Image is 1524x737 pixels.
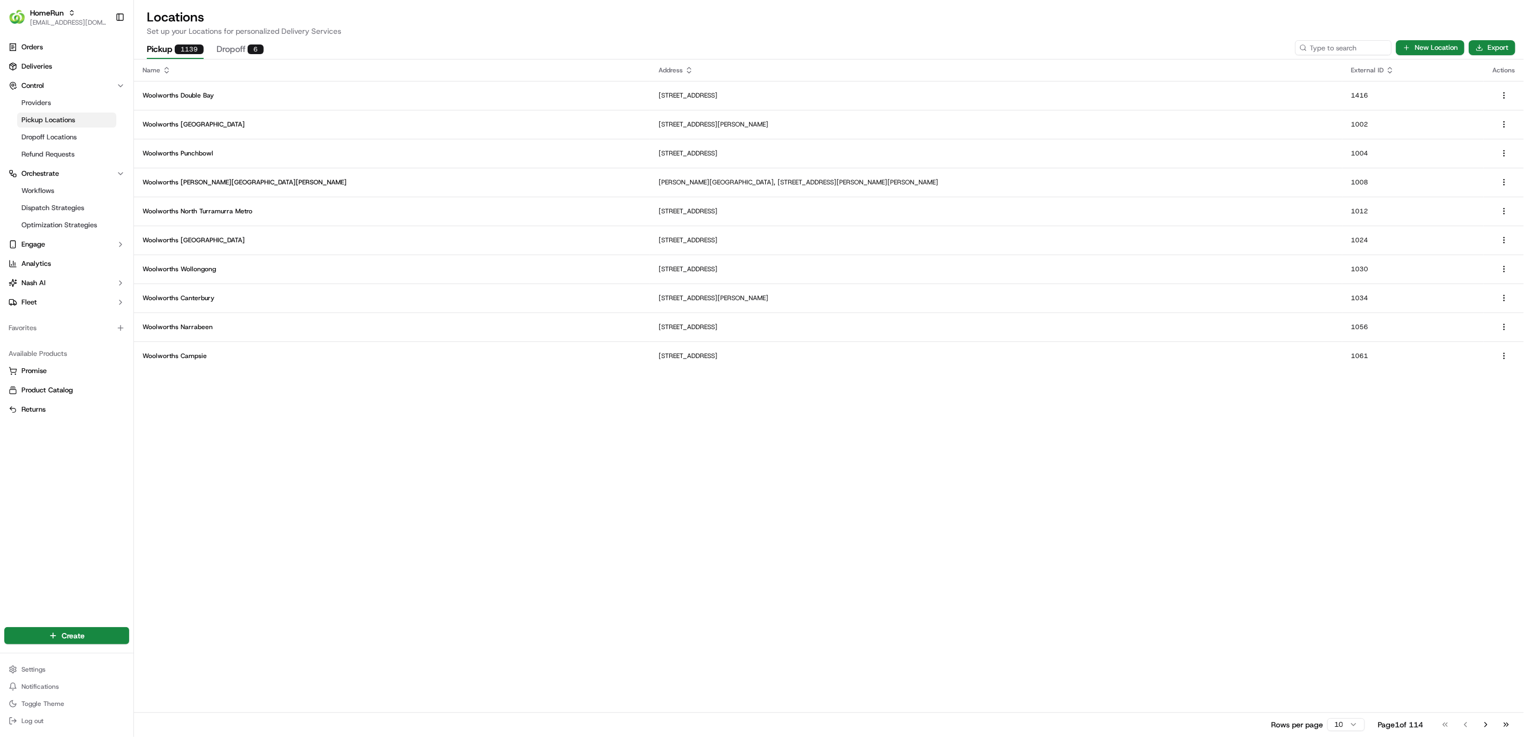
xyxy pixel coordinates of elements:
p: [STREET_ADDRESS] [659,323,1334,331]
span: • [89,166,93,175]
span: Dropoff Locations [21,132,77,142]
p: Woolworths Punchbowl [143,149,641,158]
span: Pickup Locations [21,115,75,125]
p: 1034 [1351,294,1475,302]
img: 1736555255976-a54dd68f-1ca7-489b-9aae-adbdc363a1c4 [11,102,30,122]
button: Notifications [4,679,129,694]
a: Dropoff Locations [17,130,116,145]
span: [DATE] [95,195,117,204]
a: Optimization Strategies [17,218,116,233]
span: API Documentation [101,240,172,250]
span: Providers [21,98,51,108]
div: Start new chat [48,102,176,113]
button: Export [1469,40,1515,55]
span: Workflows [21,186,54,196]
p: Woolworths Wollongong [143,265,641,273]
p: Woolworths Double Bay [143,91,641,100]
div: Page 1 of 114 [1378,719,1423,730]
p: 1416 [1351,91,1475,100]
button: See all [166,137,195,150]
h2: Locations [147,9,1511,26]
p: [PERSON_NAME][GEOGRAPHIC_DATA], [STREET_ADDRESS][PERSON_NAME][PERSON_NAME] [659,178,1334,187]
a: Product Catalog [9,385,125,395]
span: Deliveries [21,62,52,71]
p: Woolworths Campsie [143,352,641,360]
img: 6896339556228_8d8ce7a9af23287cc65f_72.jpg [23,102,42,122]
button: Create [4,627,129,644]
div: 📗 [11,241,19,249]
span: Returns [21,405,46,414]
p: [STREET_ADDRESS][PERSON_NAME] [659,294,1334,302]
p: Woolworths [PERSON_NAME][GEOGRAPHIC_DATA][PERSON_NAME] [143,178,641,187]
span: Knowledge Base [21,240,82,250]
div: Past conversations [11,139,72,148]
a: Deliveries [4,58,129,75]
a: 📗Knowledge Base [6,235,86,255]
button: Toggle Theme [4,696,129,711]
img: Masood Aslam [11,185,28,202]
span: Product Catalog [21,385,73,395]
span: Engage [21,240,45,249]
p: [STREET_ADDRESS][PERSON_NAME] [659,120,1334,129]
p: 1008 [1351,178,1475,187]
button: Log out [4,713,129,728]
a: Returns [9,405,125,414]
p: Woolworths [GEOGRAPHIC_DATA] [143,236,641,244]
span: Analytics [21,259,51,269]
p: [STREET_ADDRESS] [659,352,1334,360]
button: New Location [1396,40,1465,55]
button: Dropoff [216,41,264,59]
button: Nash AI [4,274,129,292]
div: Favorites [4,319,129,337]
span: Toggle Theme [21,699,64,708]
span: Dispatch Strategies [21,203,84,213]
button: Promise [4,362,129,379]
button: Product Catalog [4,382,129,399]
span: Fleet [21,297,37,307]
button: Returns [4,401,129,418]
p: 1024 [1351,236,1475,244]
a: 💻API Documentation [86,235,176,255]
p: Woolworths North Turramurra Metro [143,207,641,215]
a: Providers [17,95,116,110]
a: Promise [9,366,125,376]
span: Nash AI [21,278,46,288]
span: Refund Requests [21,150,74,159]
span: Control [21,81,44,91]
p: 1004 [1351,149,1475,158]
p: 1056 [1351,323,1475,331]
span: • [89,195,93,204]
button: [EMAIL_ADDRESS][DOMAIN_NAME] [30,18,107,27]
img: 1736555255976-a54dd68f-1ca7-489b-9aae-adbdc363a1c4 [21,167,30,175]
button: HomeRun [30,8,64,18]
div: External ID [1351,66,1475,75]
p: [STREET_ADDRESS] [659,207,1334,215]
a: Refund Requests [17,147,116,162]
a: Dispatch Strategies [17,200,116,215]
span: [PERSON_NAME] [33,166,87,175]
button: Fleet [4,294,129,311]
span: Promise [21,366,47,376]
p: [STREET_ADDRESS] [659,91,1334,100]
p: Woolworths [GEOGRAPHIC_DATA] [143,120,641,129]
div: We're available if you need us! [48,113,147,122]
button: Engage [4,236,129,253]
button: Orchestrate [4,165,129,182]
p: [STREET_ADDRESS] [659,236,1334,244]
p: Rows per page [1271,719,1323,730]
button: Start new chat [182,106,195,118]
span: Orchestrate [21,169,59,178]
img: 1736555255976-a54dd68f-1ca7-489b-9aae-adbdc363a1c4 [21,196,30,204]
span: Orders [21,42,43,52]
span: Pylon [107,266,130,274]
div: 1139 [175,44,204,54]
span: Notifications [21,682,59,691]
input: Type to search [1295,40,1392,55]
img: HomeRun [9,9,26,26]
button: HomeRunHomeRun[EMAIL_ADDRESS][DOMAIN_NAME] [4,4,111,30]
p: Welcome 👋 [11,43,195,60]
a: Orders [4,39,129,56]
img: Nash [11,11,32,32]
